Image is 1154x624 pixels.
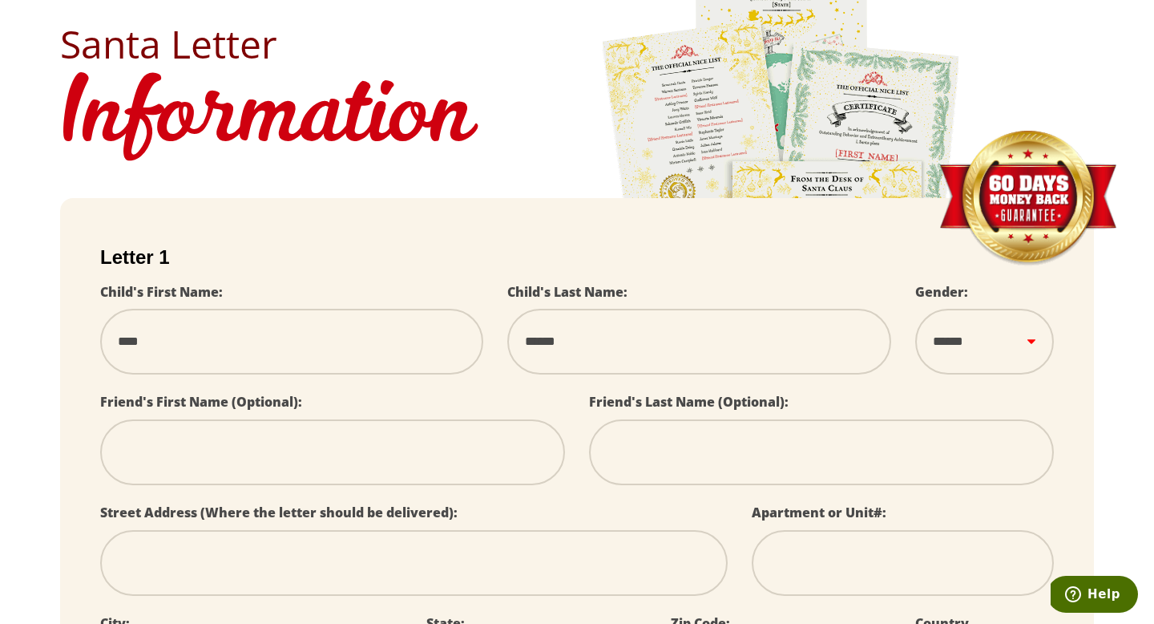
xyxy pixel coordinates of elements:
h1: Information [60,63,1094,174]
label: Child's Last Name: [507,283,627,301]
label: Street Address (Where the letter should be delivered): [100,504,458,521]
label: Apartment or Unit#: [752,504,886,521]
h2: Letter 1 [100,246,1054,269]
label: Gender: [915,283,968,301]
iframe: Opens a widget where you can find more information [1051,576,1138,616]
label: Child's First Name: [100,283,223,301]
label: Friend's First Name (Optional): [100,393,302,411]
label: Friend's Last Name (Optional): [589,393,789,411]
img: Money Back Guarantee [938,130,1118,267]
h2: Santa Letter [60,25,1094,63]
